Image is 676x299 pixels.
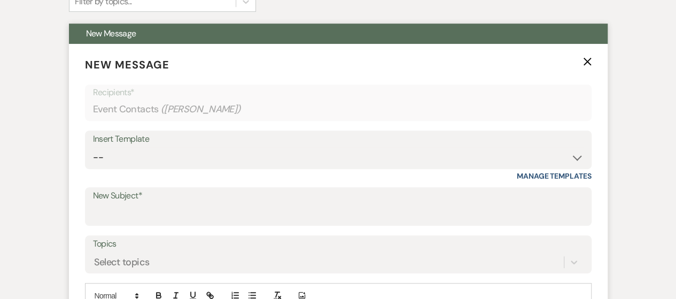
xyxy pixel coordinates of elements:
[161,102,241,117] span: ( [PERSON_NAME] )
[85,58,169,72] span: New Message
[93,99,584,120] div: Event Contacts
[93,132,584,147] div: Insert Template
[517,171,592,181] a: Manage Templates
[93,188,584,204] label: New Subject*
[93,236,584,252] label: Topics
[94,255,150,269] div: Select topics
[86,28,136,39] span: New Message
[93,86,584,99] p: Recipients*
